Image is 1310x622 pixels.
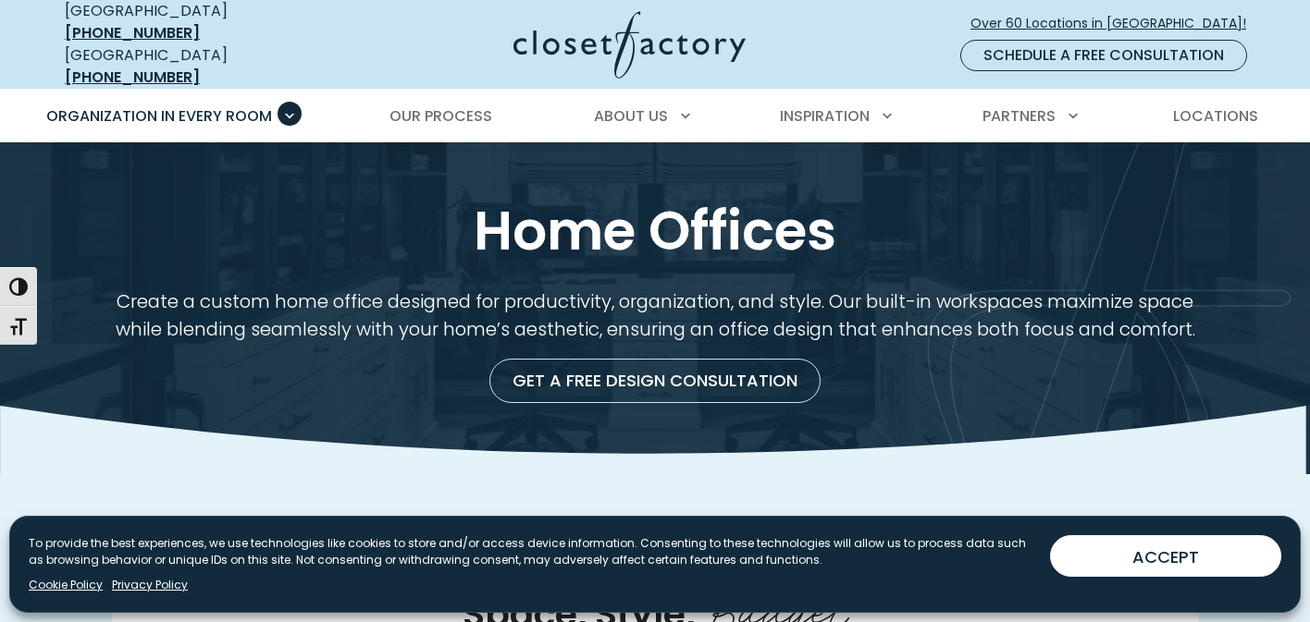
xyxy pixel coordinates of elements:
a: Schedule a Free Consultation [960,40,1247,71]
button: ACCEPT [1050,535,1281,577]
a: Over 60 Locations in [GEOGRAPHIC_DATA]! [970,7,1262,40]
span: Over 60 Locations in [GEOGRAPHIC_DATA]! [970,14,1261,33]
span: Our Process [389,105,492,127]
div: [GEOGRAPHIC_DATA] [65,44,333,89]
p: To provide the best experiences, we use technologies like cookies to store and/or access device i... [29,535,1035,568]
h1: Home Offices [61,197,1249,266]
a: [PHONE_NUMBER] [65,22,200,43]
span: Organization in Every Room [46,105,272,127]
img: Closet Factory Logo [513,11,746,79]
nav: Primary Menu [33,91,1277,142]
span: About Us [594,105,668,127]
a: Privacy Policy [112,577,188,593]
a: [PHONE_NUMBER] [65,67,200,88]
span: Locations [1173,105,1258,127]
span: Partners [982,105,1056,127]
p: Create a custom home office designed for productivity, organization, and style. Our built-in work... [112,288,1199,344]
a: Get a Free Design Consultation [489,359,821,403]
span: Inspiration [780,105,870,127]
a: Cookie Policy [29,577,103,593]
